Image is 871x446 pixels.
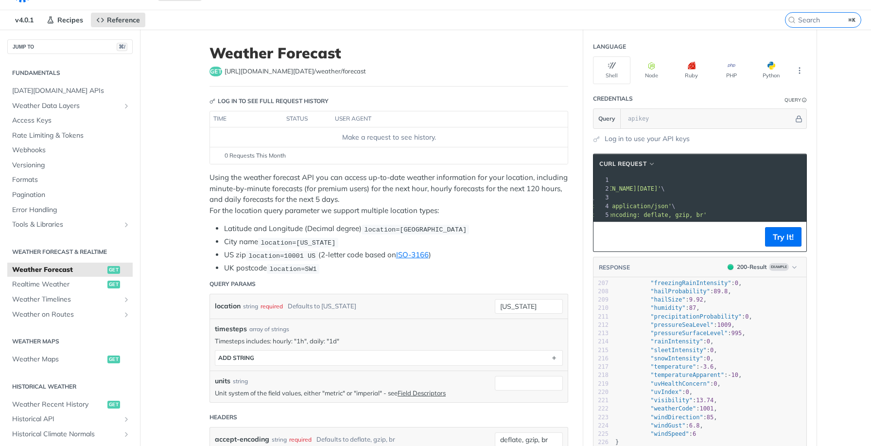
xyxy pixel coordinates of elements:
button: Hide [794,114,804,124]
span: Weather Timelines [12,295,120,304]
p: Using the weather forecast API you can access up-to-date weather information for your location, i... [209,172,568,216]
span: Realtime Weather [12,280,105,289]
li: UK postcode [224,263,568,274]
span: Versioning [12,161,130,170]
span: "windDirection" [650,414,703,421]
span: [DATE][DOMAIN_NAME] APIs [12,86,130,96]
i: Information [802,98,807,103]
label: location [215,299,241,313]
span: : , [615,347,717,354]
div: 214 [593,338,609,346]
span: "weatherCode" [650,405,696,412]
span: https://api.tomorrow.io/v4/weather/forecast [225,67,366,76]
div: 211 [593,313,609,321]
span: 'accept: application/json' [580,203,672,210]
a: [DATE][DOMAIN_NAME] APIs [7,84,133,98]
span: 0 [707,355,710,362]
button: Try It! [765,227,801,247]
div: 4 [594,202,610,211]
input: apikey [623,109,794,128]
h2: Weather Forecast & realtime [7,248,133,256]
a: Error Handling [7,203,133,217]
span: : , [615,330,745,337]
span: "pressureSeaLevel" [650,321,714,328]
span: 0 Requests This Month [225,151,286,160]
span: : , [615,397,717,404]
div: Make a request to see history. [214,132,564,143]
a: Versioning [7,158,133,173]
a: Realtime Weatherget [7,277,133,292]
span: : [615,430,696,437]
p: Timesteps includes: hourly: "1h", daily: "1d" [215,337,563,345]
div: 5 [594,211,610,219]
span: "precipitationProbability" [650,313,742,320]
span: : , [615,372,742,378]
a: Weather Forecastget [7,263,133,277]
span: "sleetIntensity" [650,347,707,354]
span: "uvHealthConcern" [650,380,710,387]
span: : , [615,414,717,421]
span: "rainIntensity" [650,338,703,345]
span: 0 [714,380,717,387]
span: Historical API [12,414,120,424]
div: 223 [593,413,609,422]
li: US zip (2-letter code based on ) [224,250,568,261]
span: "snowIntensity" [650,355,703,362]
kbd: ⌘K [846,15,858,25]
p: Unit system of the field values, either "metric" or "imperial" - see [215,389,490,397]
span: location=[GEOGRAPHIC_DATA] [364,226,467,233]
span: : , [615,280,742,286]
span: get [107,401,120,409]
button: Query [593,109,621,128]
span: 0 [710,347,714,354]
span: 6 [693,430,696,437]
div: Query Params [209,280,256,288]
span: : , [615,321,735,328]
div: string [243,299,258,313]
button: Show subpages for Weather Timelines [122,296,130,303]
a: Historical APIShow subpages for Historical API [7,412,133,427]
span: : , [615,363,717,370]
div: required [261,299,283,313]
button: Show subpages for Historical API [122,415,130,423]
span: get [107,356,120,363]
span: : , [615,313,752,320]
a: Access Keys [7,113,133,128]
span: 3.6 [703,363,714,370]
a: Pagination [7,188,133,202]
span: ⌘/ [117,43,127,51]
a: ISO-3166 [396,250,429,259]
span: : , [615,389,693,395]
span: cURL Request [599,160,646,168]
span: 1001 [699,405,714,412]
h2: Historical Weather [7,382,133,391]
span: "windSpeed" [650,430,689,437]
span: Access Keys [12,116,130,125]
svg: More ellipsis [795,66,804,75]
div: 221 [593,396,609,405]
li: Latitude and Longitude (Decimal degree) [224,223,568,234]
span: : , [615,355,714,362]
span: : , [615,422,703,429]
span: : , [615,304,700,311]
div: 216 [593,355,609,363]
span: location=[US_STATE] [261,239,335,246]
span: "hailProbability" [650,288,710,295]
span: Weather Data Layers [12,101,120,111]
button: JUMP TO⌘/ [7,39,133,54]
a: Weather TimelinesShow subpages for Weather Timelines [7,292,133,307]
div: string [233,377,248,386]
a: Rate Limiting & Tokens [7,128,133,143]
span: 0 [745,313,749,320]
div: 210 [593,304,609,312]
span: Tools & Libraries [12,220,120,230]
svg: Key [209,98,215,104]
span: Reference [107,16,140,24]
div: 208 [593,287,609,296]
div: 224 [593,422,609,430]
button: cURL Request [596,159,659,169]
div: 215 [593,346,609,355]
a: Historical Climate NormalsShow subpages for Historical Climate Normals [7,427,133,442]
span: "humidity" [650,304,685,311]
span: get [107,266,120,274]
